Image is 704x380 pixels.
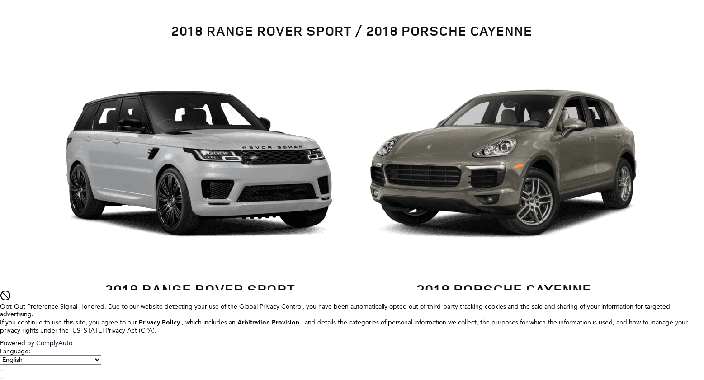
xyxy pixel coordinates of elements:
img: range-rover-sport [55,56,344,272]
strong: Arbitration Provision [237,318,299,327]
a: Privacy Policy [139,319,182,326]
h2: 2018 Range Rover Sport [55,281,345,297]
h1: 2018 Range Rover Sport / 2018 Porsche Cayenne [55,23,649,38]
img: Porsche-Cayenne [359,56,648,272]
h2: 2018 Porsche Cayenne [359,281,649,297]
u: Privacy Policy [139,318,180,327]
a: ComplyAuto [36,339,72,347]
